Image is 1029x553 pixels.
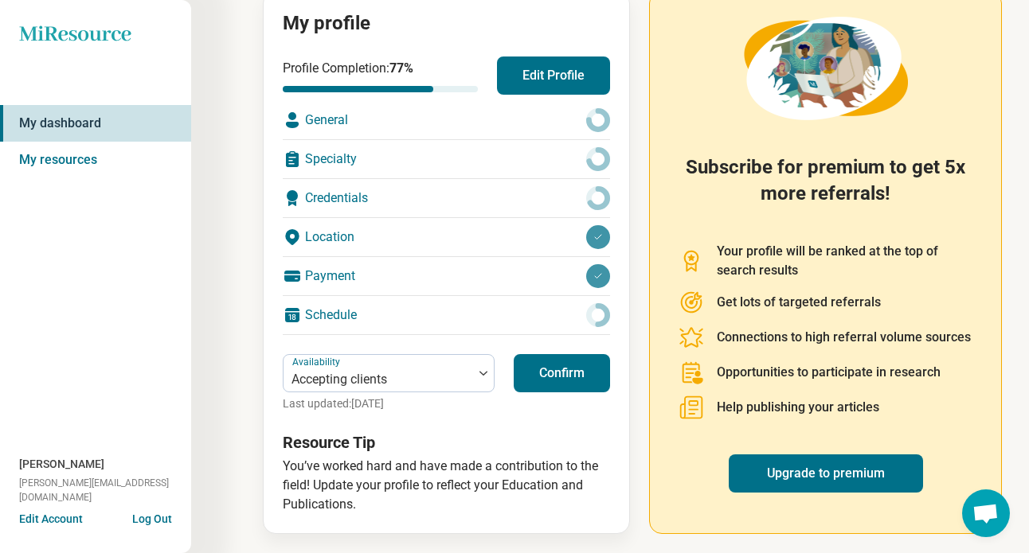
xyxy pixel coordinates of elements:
[19,511,83,528] button: Edit Account
[19,456,104,473] span: [PERSON_NAME]
[283,101,610,139] div: General
[717,242,972,280] p: Your profile will be ranked at the top of search results
[132,511,172,524] button: Log Out
[717,398,879,417] p: Help publishing your articles
[283,59,478,92] div: Profile Completion:
[292,356,343,368] label: Availability
[717,293,881,312] p: Get lots of targeted referrals
[283,457,610,514] p: You’ve worked hard and have made a contribution to the field! Update your profile to reflect your...
[679,154,972,223] h2: Subscribe for premium to get 5x more referrals!
[283,10,610,37] h2: My profile
[283,218,610,256] div: Location
[729,454,923,493] a: Upgrade to premium
[962,489,1010,537] a: Open chat
[283,140,610,178] div: Specialty
[514,354,610,392] button: Confirm
[283,179,610,217] div: Credentials
[283,395,495,412] p: Last updated: [DATE]
[717,328,971,347] p: Connections to high referral volume sources
[389,60,413,76] span: 77 %
[283,257,610,295] div: Payment
[283,296,610,334] div: Schedule
[717,363,941,382] p: Opportunities to participate in research
[19,476,191,504] span: [PERSON_NAME][EMAIL_ADDRESS][DOMAIN_NAME]
[283,431,610,454] h3: Resource Tip
[497,56,610,95] button: Edit Profile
